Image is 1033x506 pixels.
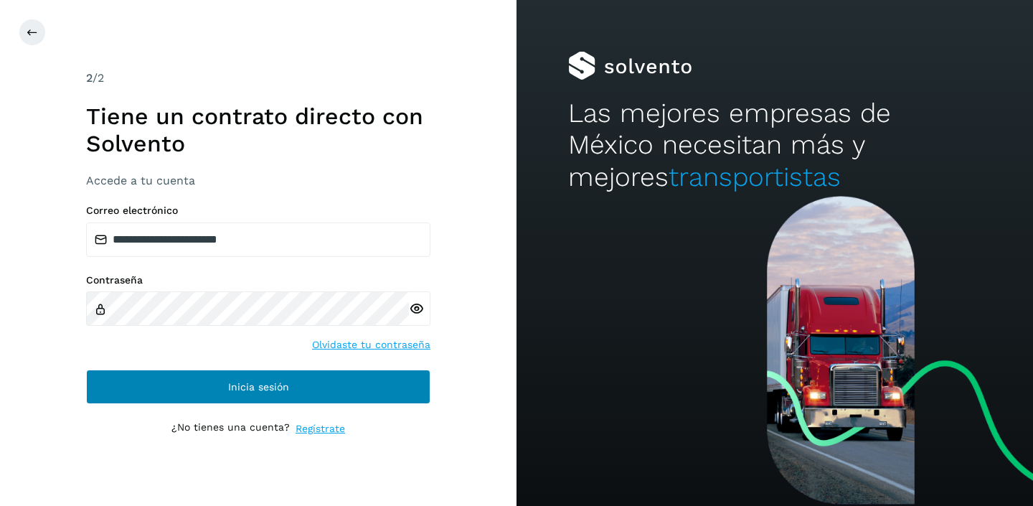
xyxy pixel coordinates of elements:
[86,174,430,187] h3: Accede a tu cuenta
[86,70,430,87] div: /2
[312,337,430,352] a: Olvidaste tu contraseña
[296,421,345,436] a: Regístrate
[568,98,981,193] h2: Las mejores empresas de México necesitan más y mejores
[228,382,289,392] span: Inicia sesión
[86,205,430,217] label: Correo electrónico
[86,71,93,85] span: 2
[86,274,430,286] label: Contraseña
[171,421,290,436] p: ¿No tienes una cuenta?
[86,103,430,158] h1: Tiene un contrato directo con Solvento
[86,370,430,404] button: Inicia sesión
[669,161,841,192] span: transportistas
